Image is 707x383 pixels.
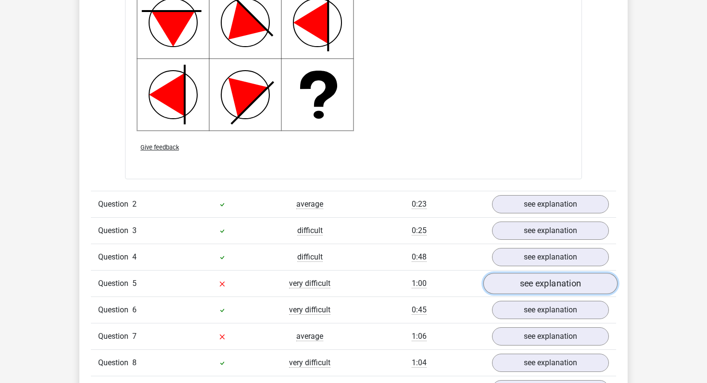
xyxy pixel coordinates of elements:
a: see explanation [492,354,609,372]
span: very difficult [289,279,330,288]
span: difficult [297,252,323,262]
a: see explanation [492,222,609,240]
span: average [296,199,323,209]
span: very difficult [289,305,330,315]
a: see explanation [492,248,609,266]
span: Question [98,198,132,210]
span: 1:00 [412,279,427,288]
span: Question [98,304,132,316]
a: see explanation [492,301,609,319]
span: 1:06 [412,332,427,341]
span: 0:23 [412,199,427,209]
span: 6 [132,305,137,314]
span: Question [98,251,132,263]
span: Question [98,357,132,369]
a: see explanation [483,273,618,294]
span: average [296,332,323,341]
span: Question [98,225,132,236]
span: 8 [132,358,137,367]
span: 3 [132,226,137,235]
span: 0:45 [412,305,427,315]
span: 5 [132,279,137,288]
span: Question [98,331,132,342]
span: 2 [132,199,137,209]
span: very difficult [289,358,330,368]
span: Question [98,278,132,289]
span: 0:48 [412,252,427,262]
span: 7 [132,332,137,341]
a: see explanation [492,195,609,213]
span: Give feedback [140,144,179,151]
span: 0:25 [412,226,427,235]
span: 1:04 [412,358,427,368]
span: difficult [297,226,323,235]
span: 4 [132,252,137,261]
a: see explanation [492,327,609,346]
